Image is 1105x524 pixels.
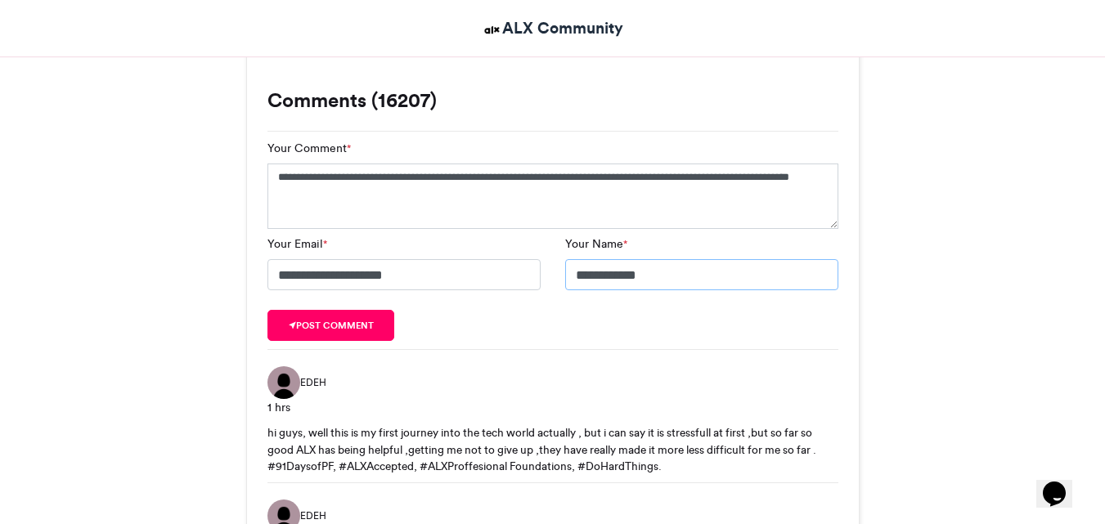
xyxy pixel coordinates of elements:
[267,424,838,474] div: hi guys, well this is my first journey into the tech world actually , but i can say it is stressf...
[267,366,300,399] img: EDEH
[482,20,502,40] img: ALX Community
[300,508,326,523] span: EDEH
[267,235,327,253] label: Your Email
[267,310,395,341] button: Post comment
[267,140,351,157] label: Your Comment
[267,399,838,416] div: 1 hrs
[1036,459,1089,508] iframe: chat widget
[300,375,326,390] span: EDEH
[482,16,623,40] a: ALX Community
[267,91,838,110] h3: Comments (16207)
[565,235,627,253] label: Your Name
